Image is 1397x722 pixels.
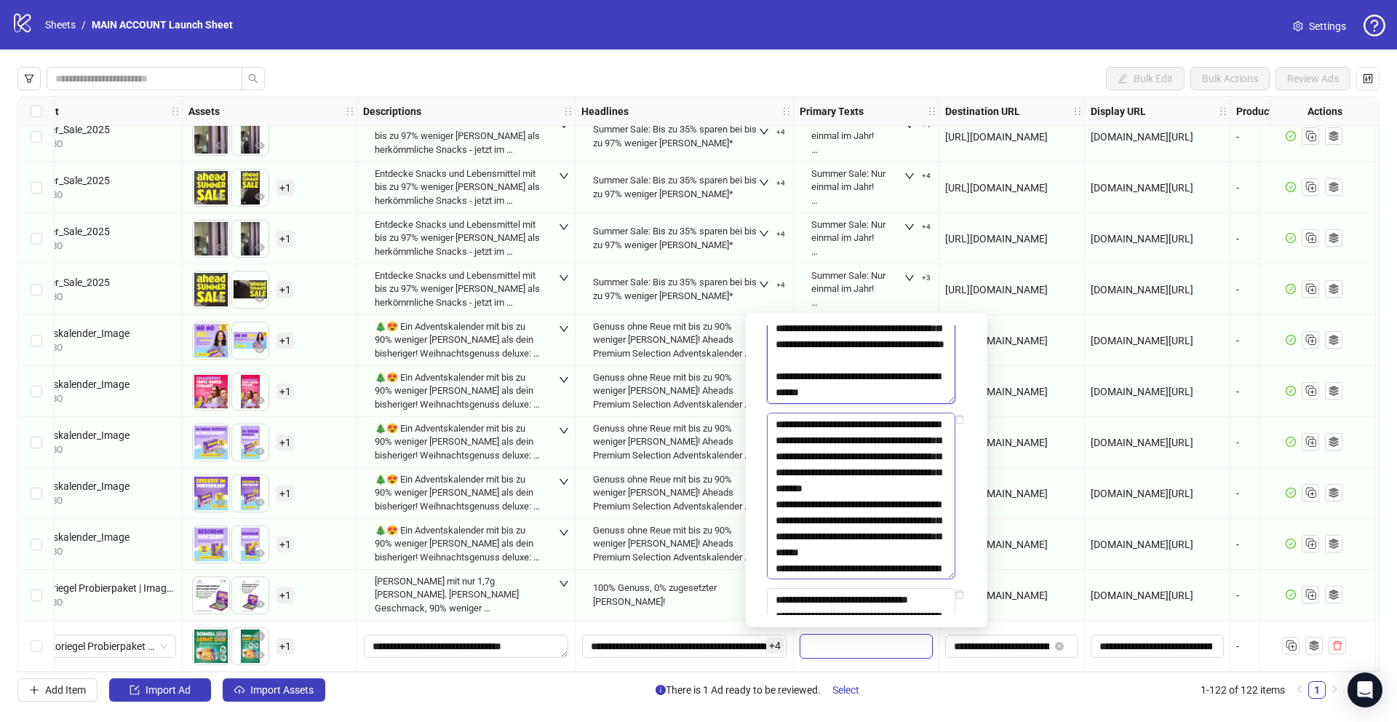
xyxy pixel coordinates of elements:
div: Summer Sale: Nur einmal im Jahr! Bis zu 35% [DEMOGRAPHIC_DATA] auf ALLES. Keine versteckten Bedin... [811,116,904,156]
span: close-circle [255,631,265,641]
strong: Actions [1308,103,1342,119]
span: close-circle [1055,642,1064,651]
span: down [559,477,569,487]
button: Preview [212,596,229,614]
button: Preview [251,494,268,512]
button: Delete [212,628,229,646]
span: eye [255,650,265,660]
span: +3 [922,274,931,282]
span: holder [170,106,180,116]
div: Select row 122 [18,621,55,672]
img: Asset 1 [193,424,229,461]
div: Summer Sale: Nur einmal im Jahr! Bis zu 35% [DEMOGRAPHIC_DATA] auf ALLES. Keine versteckten Bedin... [811,269,904,309]
span: + 1 [276,638,294,654]
span: eye [215,395,226,405]
span: holder [345,106,355,116]
button: Bulk Edit [1106,67,1185,90]
img: Asset 1 [193,119,229,155]
span: down [559,579,569,589]
div: Edit values [800,634,933,659]
div: - [1236,384,1369,400]
span: check-circle [1286,131,1296,141]
div: Select row 116 [18,315,55,366]
strong: Product Set ID [1236,103,1302,119]
svg: Duplicate [1303,434,1318,448]
div: - [1236,333,1369,349]
button: Preview [251,189,268,206]
span: cloud-upload [234,685,244,695]
div: Select row 115 [18,264,55,315]
button: Select [821,678,871,702]
strong: Display URL [1091,103,1146,119]
img: Asset 1 [193,221,229,257]
span: down [904,171,915,181]
span: [URL][DOMAIN_NAME] [945,488,1048,499]
span: + 1 [276,435,294,451]
span: + 1 [276,587,294,603]
div: 🎄😍 Ein Adventskalender mit bis zu 90% weniger [PERSON_NAME] als dein bisheriger! Weihnachtsgenuss... [375,371,540,411]
div: Select row 121 [18,570,55,621]
div: Resize Headlines column [789,97,793,125]
span: eye [255,548,265,558]
div: Summer Sale: Nur einmal im Jahr! Bis zu 35% [DEMOGRAPHIC_DATA] auf ALLES. Keine versteckten Bedin... [811,218,904,258]
button: Preview [212,138,229,155]
span: eye [255,446,265,456]
span: + 1 [276,282,294,298]
div: Asset 2 [232,628,268,665]
button: Preview [251,239,268,257]
span: eye [255,191,265,202]
span: + 1 [276,180,294,196]
a: Settings [1281,15,1358,38]
li: / [81,17,86,33]
span: [DOMAIN_NAME][URL] [1091,284,1193,295]
button: Preview [251,341,268,359]
div: - [1236,282,1369,298]
span: Import Assets [250,684,314,696]
span: eye [215,293,226,304]
button: Bulk Actions [1190,67,1270,90]
div: Select row 119 [18,468,55,519]
span: holder [180,106,191,116]
div: Select row 114 [18,213,55,264]
button: Preview [212,392,229,410]
div: Summer Sale: Bis zu 35% sparen bei bis zu 97% weniger [PERSON_NAME]* [593,225,758,251]
span: eye [215,446,226,456]
img: Asset 1 [193,526,229,563]
button: Preview [251,392,268,410]
span: eye [215,650,226,660]
button: Preview [212,494,229,512]
div: Genuss ohne Reue mit bis zu 90% weniger [PERSON_NAME]! Aheads Premium Selection Adventskalender 2025 [593,371,758,411]
div: Summer Sale: Nur einmal im Jahr! Bis zu 35% [DEMOGRAPHIC_DATA] auf ALLES. Keine versteckten Bedin... [811,167,904,207]
span: [DOMAIN_NAME][URL] [1091,131,1193,143]
img: Asset 2 [232,119,268,155]
span: filter [24,74,34,84]
button: +4 [899,218,936,236]
span: [DOMAIN_NAME][URL] [1091,590,1193,601]
img: Asset 2 [232,475,268,512]
span: eye [255,395,265,405]
svg: ad template [1329,590,1339,600]
span: Select [832,684,859,696]
div: 🎄😍 Ein Adventskalender mit bis zu 90% weniger [PERSON_NAME] als dein bisheriger! Weihnachtsgenuss... [375,524,540,564]
button: Add Item [17,678,97,702]
img: Asset 2 [232,322,268,359]
svg: Duplicate [1303,536,1318,550]
span: down [559,375,569,385]
span: holder [781,106,792,116]
svg: ad template [1309,640,1319,651]
span: holder [1072,106,1083,116]
div: Select row 113 [18,162,55,213]
span: down [759,279,769,290]
img: Asset 2 [232,271,268,308]
button: +4 [753,225,791,242]
div: Entdecke Snacks und Lebensmittel mit bis zu 97% weniger [PERSON_NAME] als herkömmliche Snacks - j... [375,269,540,309]
img: Asset 2 [232,526,268,563]
span: Settings [1309,18,1346,34]
span: left [1295,685,1304,694]
span: [URL][DOMAIN_NAME] [945,182,1048,194]
div: - [1236,231,1369,247]
span: eye [255,497,265,507]
span: eye [255,599,265,609]
strong: Descriptions [363,103,421,119]
button: +4 [753,123,791,140]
